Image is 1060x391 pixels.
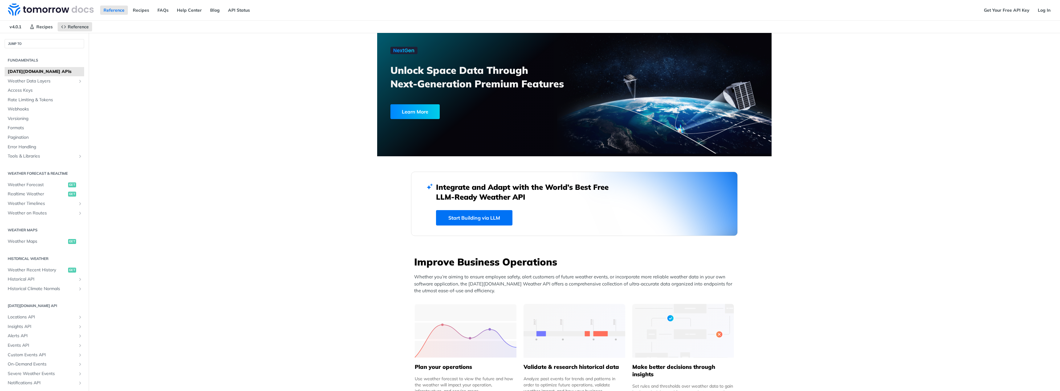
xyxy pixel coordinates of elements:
[5,369,84,378] a: Severe Weather EventsShow subpages for Severe Weather Events
[78,333,83,338] button: Show subpages for Alerts API
[8,267,67,273] span: Weather Recent History
[78,286,83,291] button: Show subpages for Historical Climate Normals
[6,22,25,31] span: v4.0.1
[8,78,76,84] span: Weather Data Layers
[78,324,83,329] button: Show subpages for Insights API
[414,255,738,269] h3: Improve Business Operations
[5,190,84,199] a: Realtime Weatherget
[68,192,76,197] span: get
[8,125,83,131] span: Formats
[5,123,84,133] a: Formats
[225,6,253,15] a: API Status
[154,6,172,15] a: FAQs
[5,313,84,322] a: Locations APIShow subpages for Locations API
[78,154,83,159] button: Show subpages for Tools & Libraries
[8,182,67,188] span: Weather Forecast
[8,276,76,282] span: Historical API
[68,239,76,244] span: get
[68,268,76,273] span: get
[8,324,76,330] span: Insights API
[5,86,84,95] a: Access Keys
[5,341,84,350] a: Events APIShow subpages for Events API
[5,171,84,176] h2: Weather Forecast & realtime
[129,6,153,15] a: Recipes
[390,63,581,90] h3: Unlock Space Data Through Next-Generation Premium Features
[78,353,83,357] button: Show subpages for Custom Events API
[5,67,84,76] a: [DATE][DOMAIN_NAME] APIs
[78,79,83,84] button: Show subpages for Weather Data Layers
[5,39,84,48] button: JUMP TO
[8,286,76,292] span: Historical Climate Normals
[78,381,83,385] button: Show subpages for Notifications API
[390,104,440,119] div: Learn More
[5,350,84,360] a: Custom Events APIShow subpages for Custom Events API
[8,238,67,245] span: Weather Maps
[5,58,84,63] h2: Fundamentals
[68,24,89,30] span: Reference
[980,6,1033,15] a: Get Your Free API Key
[78,277,83,282] button: Show subpages for Historical API
[8,201,76,207] span: Weather Timelines
[436,182,618,202] h2: Integrate and Adapt with the World’s Best Free LLM-Ready Weather API
[436,210,512,225] a: Start Building via LLM
[78,211,83,216] button: Show subpages for Weather on Routes
[390,104,543,119] a: Learn More
[5,180,84,190] a: Weather Forecastget
[5,227,84,233] h2: Weather Maps
[5,284,84,293] a: Historical Climate NormalsShow subpages for Historical Climate Normals
[5,105,84,114] a: Webhooks
[78,343,83,348] button: Show subpages for Events API
[8,371,76,377] span: Severe Weather Events
[524,304,625,358] img: 13d7ca0-group-496-2.svg
[632,363,734,378] h5: Make better decisions through insights
[8,342,76,349] span: Events API
[8,314,76,320] span: Locations API
[5,275,84,284] a: Historical APIShow subpages for Historical API
[8,153,76,159] span: Tools & Libraries
[8,352,76,358] span: Custom Events API
[5,378,84,388] a: Notifications APIShow subpages for Notifications API
[5,256,84,261] h2: Historical Weather
[5,265,84,275] a: Weather Recent Historyget
[5,77,84,86] a: Weather Data LayersShow subpages for Weather Data Layers
[5,322,84,331] a: Insights APIShow subpages for Insights API
[100,6,128,15] a: Reference
[8,69,83,75] span: [DATE][DOMAIN_NAME] APIs
[5,303,84,309] h2: [DATE][DOMAIN_NAME] API
[5,209,84,218] a: Weather on RoutesShow subpages for Weather on Routes
[414,273,738,294] p: Whether you’re aiming to ensure employee safety, alert customers of future weather events, or inc...
[524,363,625,371] h5: Validate & research historical data
[78,371,83,376] button: Show subpages for Severe Weather Events
[415,363,516,371] h5: Plan your operations
[8,210,76,216] span: Weather on Routes
[5,133,84,142] a: Pagination
[8,3,94,16] img: Tomorrow.io Weather API Docs
[5,95,84,105] a: Rate Limiting & Tokens
[8,87,83,94] span: Access Keys
[207,6,223,15] a: Blog
[5,114,84,123] a: Versioning
[173,6,205,15] a: Help Center
[68,182,76,187] span: get
[8,380,76,386] span: Notifications API
[5,199,84,208] a: Weather TimelinesShow subpages for Weather Timelines
[8,116,83,122] span: Versioning
[5,142,84,152] a: Error Handling
[58,22,92,31] a: Reference
[415,304,516,358] img: 39565e8-group-4962x.svg
[8,144,83,150] span: Error Handling
[1034,6,1054,15] a: Log In
[8,134,83,141] span: Pagination
[8,333,76,339] span: Alerts API
[78,201,83,206] button: Show subpages for Weather Timelines
[36,24,53,30] span: Recipes
[78,362,83,367] button: Show subpages for On-Demand Events
[390,47,418,54] img: NextGen
[78,315,83,320] button: Show subpages for Locations API
[632,304,734,358] img: a22d113-group-496-32x.svg
[5,237,84,246] a: Weather Mapsget
[8,106,83,112] span: Webhooks
[26,22,56,31] a: Recipes
[5,360,84,369] a: On-Demand EventsShow subpages for On-Demand Events
[8,97,83,103] span: Rate Limiting & Tokens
